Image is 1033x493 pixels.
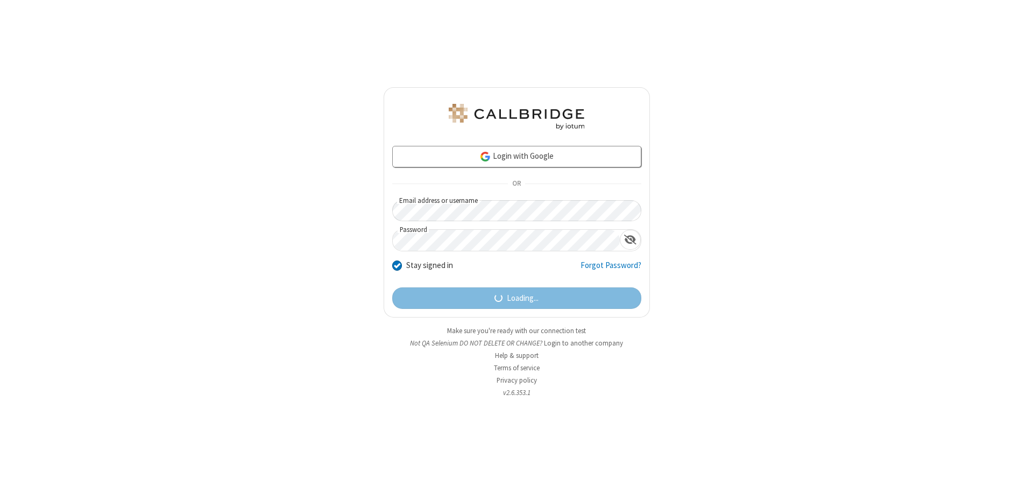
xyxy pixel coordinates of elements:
iframe: Chat [1006,465,1025,485]
a: Help & support [495,351,539,360]
img: google-icon.png [479,151,491,163]
input: Password [393,230,620,251]
div: Show password [620,230,641,250]
li: Not QA Selenium DO NOT DELETE OR CHANGE? [384,338,650,348]
a: Login with Google [392,146,641,167]
input: Email address or username [392,200,641,221]
a: Terms of service [494,363,540,372]
a: Privacy policy [497,376,537,385]
button: Loading... [392,287,641,309]
label: Stay signed in [406,259,453,272]
span: Loading... [507,292,539,305]
li: v2.6.353.1 [384,388,650,398]
img: QA Selenium DO NOT DELETE OR CHANGE [447,104,586,130]
a: Make sure you're ready with our connection test [447,326,586,335]
span: OR [508,177,525,192]
button: Login to another company [544,338,623,348]
a: Forgot Password? [581,259,641,280]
